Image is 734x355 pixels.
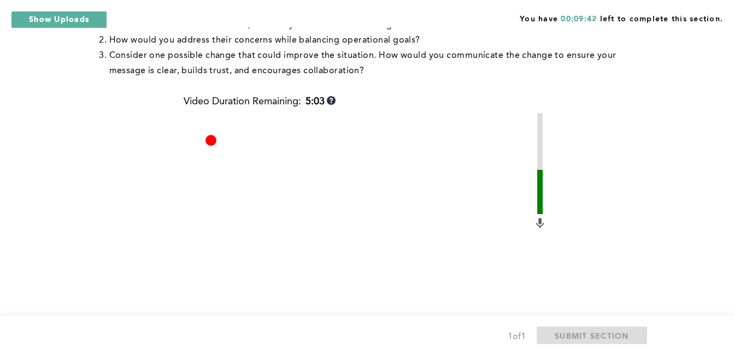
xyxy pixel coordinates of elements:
span: Consider one possible change that could improve the situation. How would you communicate the chan... [109,51,619,75]
button: Show Uploads [11,11,107,28]
b: 5:03 [306,96,325,108]
div: 1 of 1 [508,329,526,345]
span: 00:09:42 [561,15,597,23]
div: Video Duration Remaining: [184,96,336,108]
span: How would you address their concerns while balancing operational goals? [109,36,420,45]
span: SUBMIT SECTION [555,330,629,341]
span: You have left to complete this section. [520,11,723,25]
button: SUBMIT SECTION [537,327,647,344]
